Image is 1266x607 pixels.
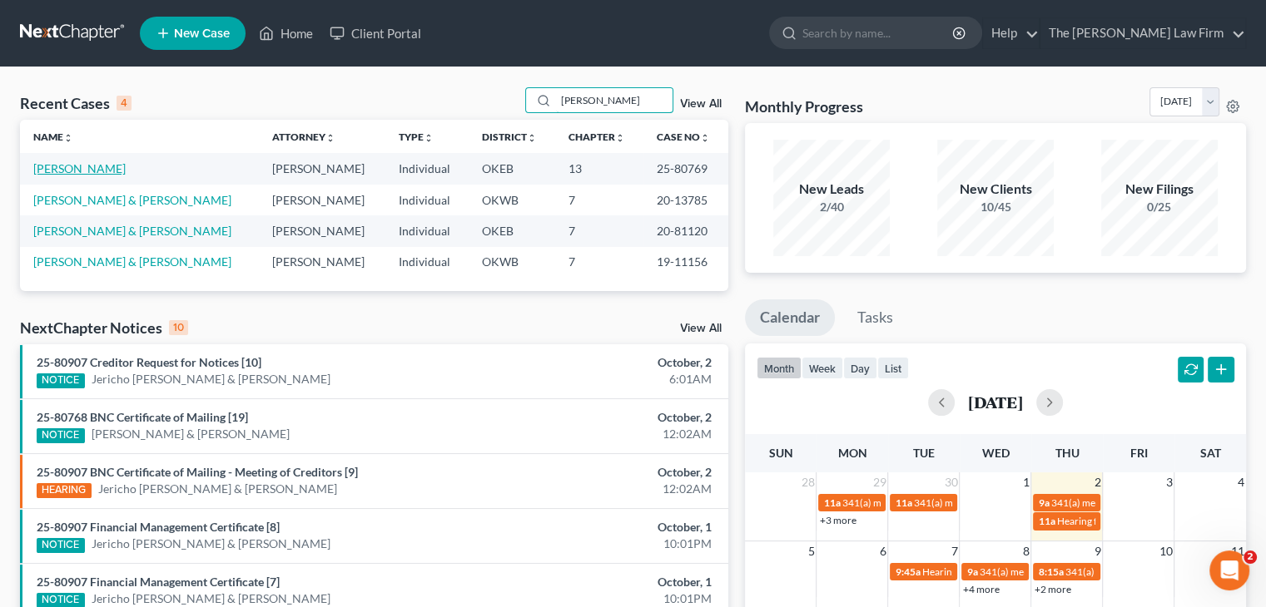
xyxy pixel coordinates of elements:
td: 13 [555,153,643,184]
span: 11a [1038,515,1055,527]
span: 9a [966,565,977,578]
a: Typeunfold_more [399,131,434,143]
a: +3 more [819,514,856,526]
td: OKWB [469,185,555,215]
span: Thu [1055,446,1079,460]
td: 20-81120 [643,215,728,246]
a: 25-80907 Creditor Request for Notices [10] [37,355,261,369]
span: 9a [1038,496,1049,509]
i: unfold_more [700,133,710,143]
button: day [843,357,877,379]
a: Calendar [745,299,835,336]
div: 10:01PM [498,590,712,607]
button: list [877,357,909,379]
span: 2 [1244,550,1257,564]
div: New Filings [1101,180,1218,199]
span: 341(a) meeting for [PERSON_NAME] [913,496,1074,509]
span: 5 [806,541,816,561]
i: unfold_more [424,133,434,143]
i: unfold_more [527,133,537,143]
td: OKWB [469,247,555,278]
div: NOTICE [37,373,85,388]
td: 19-11156 [643,247,728,278]
h3: Monthly Progress [745,96,863,116]
td: 7 [555,215,643,246]
a: +4 more [962,583,999,595]
div: 2/40 [773,199,890,215]
div: Recent Cases [20,93,132,113]
span: 2 [1092,472,1102,492]
div: 4 [117,96,132,111]
td: OKEB [469,153,555,184]
span: 29 [871,472,887,492]
div: October, 2 [498,409,712,426]
a: Client Portal [321,18,429,48]
a: +2 more [1034,583,1070,595]
span: Mon [837,446,866,460]
div: NOTICE [37,538,85,553]
span: 7 [949,541,959,561]
span: 9 [1092,541,1102,561]
a: 25-80907 Financial Management Certificate [8] [37,520,280,534]
span: 1 [1020,472,1030,492]
a: Chapterunfold_more [568,131,625,143]
span: 341(a) meeting for [PERSON_NAME] & [PERSON_NAME] [979,565,1228,578]
span: New Case [174,27,230,40]
a: 25-80907 Financial Management Certificate [7] [37,575,280,589]
button: month [757,357,802,379]
div: October, 1 [498,574,712,590]
iframe: Intercom live chat [1209,550,1249,590]
a: Case Nounfold_more [657,131,710,143]
span: 30 [942,472,959,492]
a: 25-80907 BNC Certificate of Mailing - Meeting of Creditors [9] [37,465,358,479]
span: 8:15a [1038,565,1063,578]
div: October, 1 [498,519,712,535]
td: Individual [385,247,469,278]
span: 11a [895,496,911,509]
a: Attorneyunfold_more [272,131,335,143]
div: 10:01PM [498,535,712,552]
span: 4 [1236,472,1246,492]
span: 6 [877,541,887,561]
span: Sun [768,446,792,460]
i: unfold_more [615,133,625,143]
button: week [802,357,843,379]
span: 9:45a [895,565,920,578]
td: Individual [385,185,469,215]
a: Help [983,18,1039,48]
a: Nameunfold_more [33,131,73,143]
td: OKEB [469,215,555,246]
td: 20-13785 [643,185,728,215]
span: 8 [1020,541,1030,561]
span: Tue [913,446,935,460]
span: 341(a) meeting for [PERSON_NAME] [1050,496,1211,509]
span: Fri [1129,446,1147,460]
div: HEARING [37,483,92,498]
div: New Clients [937,180,1054,199]
a: [PERSON_NAME] & [PERSON_NAME] [33,193,231,207]
td: [PERSON_NAME] [259,185,385,215]
input: Search by name... [802,17,955,48]
a: Home [251,18,321,48]
a: [PERSON_NAME] & [PERSON_NAME] [92,426,290,442]
div: 12:02AM [498,426,712,442]
div: 6:01AM [498,371,712,387]
a: Tasks [842,299,908,336]
i: unfold_more [63,133,73,143]
td: 7 [555,247,643,278]
td: Individual [385,215,469,246]
td: Individual [385,153,469,184]
span: Hearing for [PERSON_NAME] & Treasure Brown [921,565,1131,578]
td: 7 [555,185,643,215]
a: View All [680,323,722,334]
span: 11 [1229,541,1246,561]
h2: [DATE] [968,393,1023,411]
span: Sat [1199,446,1220,460]
a: [PERSON_NAME] & [PERSON_NAME] [33,224,231,238]
i: unfold_more [325,133,335,143]
span: 3 [1164,472,1174,492]
td: [PERSON_NAME] [259,247,385,278]
span: 11a [823,496,840,509]
div: 10 [169,320,188,335]
div: October, 2 [498,354,712,371]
